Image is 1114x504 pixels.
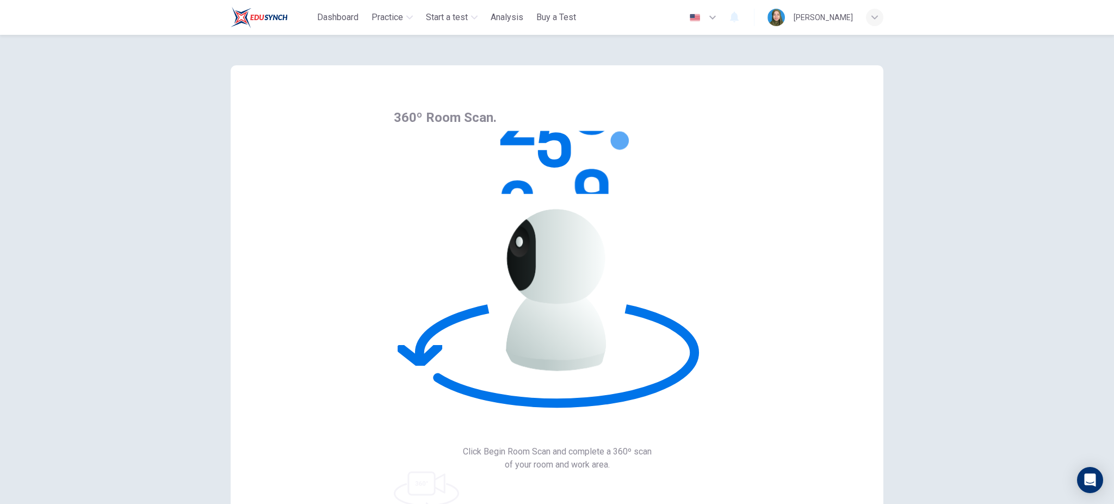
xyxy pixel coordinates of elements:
div: Open Intercom Messenger [1077,467,1103,493]
span: Practice [372,11,403,24]
a: ELTC logo [231,7,313,28]
span: of your room and work area. [394,458,720,471]
span: Dashboard [317,11,358,24]
span: Buy a Test [536,11,576,24]
img: ELTC logo [231,7,288,28]
span: Analysis [491,11,523,24]
button: Practice [367,8,417,27]
button: Buy a Test [532,8,580,27]
button: Dashboard [313,8,363,27]
button: Start a test [422,8,482,27]
button: Analysis [486,8,528,27]
img: en [688,14,702,22]
span: 360º Room Scan. [394,110,497,125]
div: [PERSON_NAME] [794,11,853,24]
span: Start a test [426,11,468,24]
span: Click Begin Room Scan and complete a 360º scan [394,445,720,458]
img: Profile picture [768,9,785,26]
